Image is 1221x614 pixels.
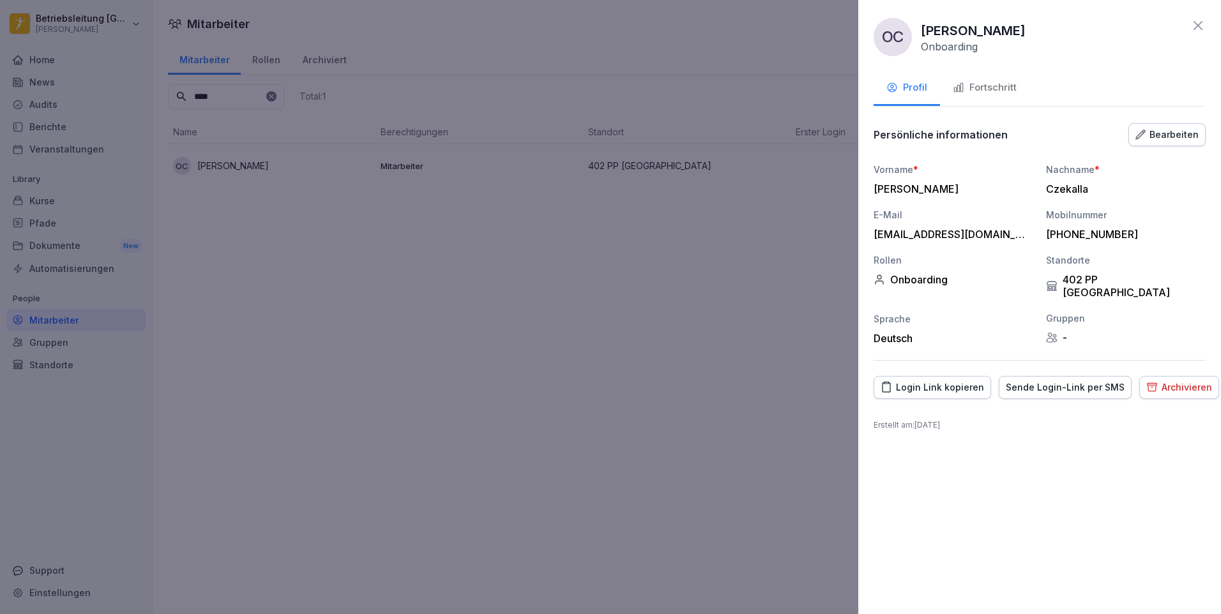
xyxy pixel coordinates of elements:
[940,71,1029,106] button: Fortschritt
[881,380,984,394] div: Login Link kopieren
[874,128,1008,141] p: Persönliche informationen
[1046,183,1199,195] div: Czekalla
[874,18,912,56] div: OC
[1146,380,1212,394] div: Archivieren
[1046,253,1206,267] div: Standorte
[1128,123,1206,146] button: Bearbeiten
[953,80,1017,95] div: Fortschritt
[874,163,1033,176] div: Vorname
[1046,331,1206,344] div: -
[921,21,1026,40] p: [PERSON_NAME]
[874,312,1033,326] div: Sprache
[874,228,1027,241] div: [EMAIL_ADDRESS][DOMAIN_NAME]
[1046,273,1206,299] div: 402 PP [GEOGRAPHIC_DATA]
[1046,163,1206,176] div: Nachname
[874,332,1033,345] div: Deutsch
[886,80,927,95] div: Profil
[874,376,991,399] button: Login Link kopieren
[1046,208,1206,221] div: Mobilnummer
[1046,311,1206,325] div: Gruppen
[874,183,1027,195] div: [PERSON_NAME]
[874,253,1033,267] div: Rollen
[1135,128,1199,142] div: Bearbeiten
[1006,380,1125,394] div: Sende Login-Link per SMS
[1139,376,1219,399] button: Archivieren
[1046,228,1199,241] div: [PHONE_NUMBER]
[874,273,1033,286] div: Onboarding
[921,40,978,53] p: Onboarding
[874,208,1033,221] div: E-Mail
[874,71,940,106] button: Profil
[999,376,1132,399] button: Sende Login-Link per SMS
[874,419,1206,431] p: Erstellt am : [DATE]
